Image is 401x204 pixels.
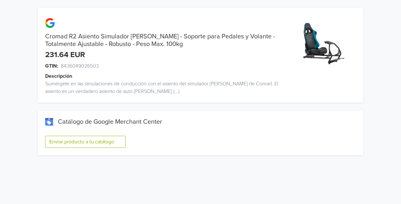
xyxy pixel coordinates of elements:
span: 8436049026503 [61,62,99,70]
div: Sumérgete en las simulaciones de conducción con el asiento del simulador [PERSON_NAME] de Comad. ... [38,80,282,95]
button: Enviar producto a tu catálogo [45,136,126,148]
div: Catálogo de Google Merchant Center [45,118,356,126]
div: 231.64 EUR [45,50,85,60]
div: Cromad R2 Asiento Simulador [PERSON_NAME] - Soporte para Pedales y Volante - Totalmente Ajustable... [38,33,282,48]
div: Descripción [45,72,290,80]
img: product_image [299,20,347,68]
span: GTIN: [45,62,58,70]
